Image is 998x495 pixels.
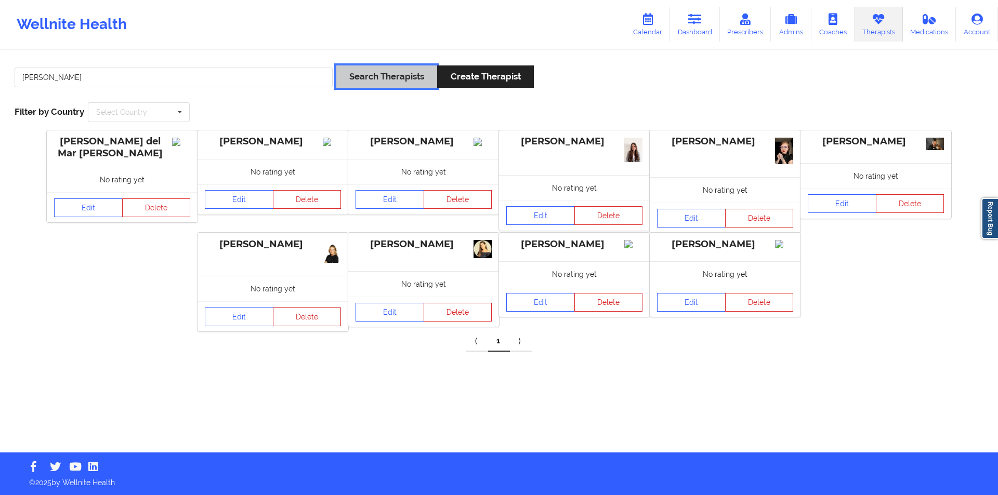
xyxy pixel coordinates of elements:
[273,190,342,209] button: Delete
[926,138,944,150] img: 04dadc09-9e99-41ce-ae8a-0bf76a7e1825_IMG_8891.JPG
[15,68,333,87] input: Search Keywords
[650,177,800,203] div: No rating yet
[205,190,273,209] a: Edit
[54,136,190,159] div: [PERSON_NAME] del Mar [PERSON_NAME]
[574,206,643,225] button: Delete
[506,238,642,250] div: [PERSON_NAME]
[506,293,575,312] a: Edit
[720,7,771,42] a: Prescribers
[273,307,342,326] button: Delete
[466,331,532,352] div: Pagination Navigation
[574,293,643,312] button: Delete
[15,106,84,117] span: Filter by Country
[323,138,341,146] img: Image%2Fplaceholer-image.png
[466,331,488,352] a: Previous item
[670,7,720,42] a: Dashboard
[22,470,976,488] p: © 2025 by Wellnite Health
[96,109,147,116] div: Select Country
[956,7,998,42] a: Account
[122,198,191,217] button: Delete
[876,194,944,213] button: Delete
[506,206,575,225] a: Edit
[506,136,642,148] div: [PERSON_NAME]
[474,138,492,146] img: Image%2Fplaceholer-image.png
[800,163,951,189] div: No rating yet
[424,303,492,322] button: Delete
[356,238,492,250] div: [PERSON_NAME]
[771,7,811,42] a: Admins
[657,209,726,228] a: Edit
[499,261,650,287] div: No rating yet
[437,65,533,88] button: Create Therapist
[775,138,793,164] img: 2ec1d338-a574-413f-99a0-3bbffce889be_b7e8b620-17f3-4149-8eaa-98654723e3feIMG_2467.jpeg
[474,240,492,258] img: e383214a-cb4f-4b25-82e0-4e5d92298daaKatia_Biolink_(1).png
[625,7,670,42] a: Calendar
[424,190,492,209] button: Delete
[657,293,726,312] a: Edit
[775,240,793,248] img: Image%2Fplaceholer-image.png
[336,65,437,88] button: Search Therapists
[499,175,650,200] div: No rating yet
[205,238,341,250] div: [PERSON_NAME]
[624,138,642,162] img: 05fd81a8-a99f-45ca-9d46-38bac5f6c15a_1e3d9370-2944-42a5-84ab-3a776dd193e2WhatsApp_Image_2025-02-2...
[657,238,793,250] div: [PERSON_NAME]
[198,276,348,301] div: No rating yet
[488,331,510,352] a: 1
[323,240,341,263] img: f2d2d35e-1d3b-4818-b321-1ea5aedc135aIMG_2949.jpeg
[903,7,956,42] a: Medications
[348,159,499,184] div: No rating yet
[510,331,532,352] a: Next item
[54,198,123,217] a: Edit
[808,194,876,213] a: Edit
[657,136,793,148] div: [PERSON_NAME]
[808,136,944,148] div: [PERSON_NAME]
[624,240,642,248] img: Image%2Fplaceholer-image.png
[198,159,348,184] div: No rating yet
[205,136,341,148] div: [PERSON_NAME]
[356,136,492,148] div: [PERSON_NAME]
[356,303,424,322] a: Edit
[650,261,800,287] div: No rating yet
[47,167,198,192] div: No rating yet
[725,209,794,228] button: Delete
[725,293,794,312] button: Delete
[348,271,499,297] div: No rating yet
[855,7,903,42] a: Therapists
[811,7,855,42] a: Coaches
[172,138,190,146] img: Image%2Fplaceholer-image.png
[356,190,424,209] a: Edit
[205,307,273,326] a: Edit
[981,198,998,239] a: Report Bug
